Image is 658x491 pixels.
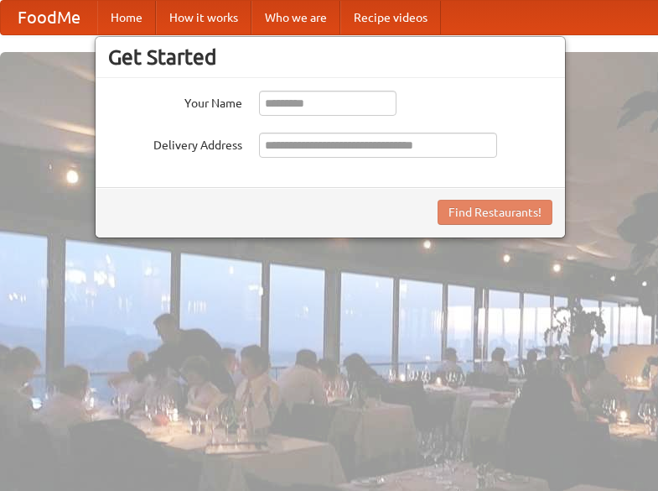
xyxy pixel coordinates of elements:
[156,1,251,34] a: How it works
[108,91,242,112] label: Your Name
[108,133,242,154] label: Delivery Address
[97,1,156,34] a: Home
[1,1,97,34] a: FoodMe
[340,1,441,34] a: Recipe videos
[108,44,552,70] h3: Get Started
[251,1,340,34] a: Who we are
[438,200,552,225] button: Find Restaurants!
